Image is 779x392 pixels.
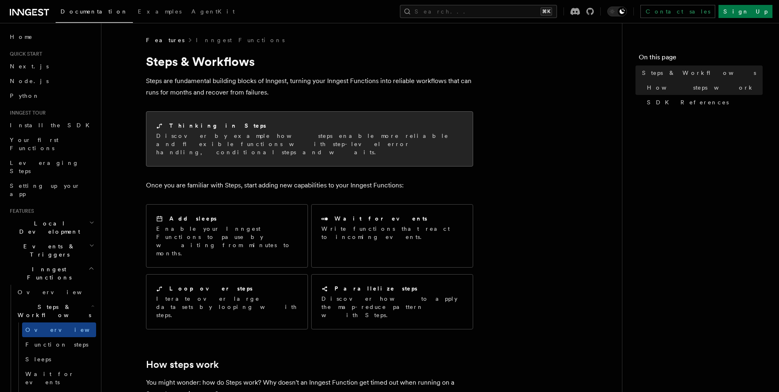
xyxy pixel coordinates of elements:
a: Setting up your app [7,178,96,201]
span: Documentation [61,8,128,15]
p: Discover how to apply the map-reduce pattern with Steps. [321,295,463,319]
span: Features [146,36,184,44]
span: Overview [18,289,102,295]
a: How steps work [644,80,763,95]
span: Inngest Functions [7,265,88,282]
span: Wait for events [25,371,74,385]
a: Loop over stepsIterate over large datasets by looping with steps. [146,274,308,329]
a: Inngest Functions [196,36,285,44]
h1: Steps & Workflows [146,54,473,69]
a: Sign Up [718,5,772,18]
h2: Wait for events [334,214,427,223]
span: SDK References [647,98,729,106]
span: Examples [138,8,182,15]
span: Leveraging Steps [10,160,79,174]
a: Your first Functions [7,133,96,155]
kbd: ⌘K [541,7,552,16]
span: Python [10,92,40,99]
a: Documentation [56,2,133,23]
a: SDK References [644,95,763,110]
p: Steps are fundamental building blocks of Inngest, turning your Inngest Functions into reliable wo... [146,75,473,98]
p: Discover by example how steps enable more reliable and flexible functions with step-level error h... [156,132,463,156]
a: Node.js [7,74,96,88]
span: How steps work [647,83,754,92]
p: Enable your Inngest Functions to pause by waiting from minutes to months. [156,225,298,257]
span: Install the SDK [10,122,94,128]
a: Overview [22,322,96,337]
span: Overview [25,327,110,333]
h2: Thinking in Steps [169,122,266,130]
span: Local Development [7,219,89,236]
button: Local Development [7,216,96,239]
a: Wait for events [22,367,96,390]
a: Home [7,29,96,44]
a: Contact sales [640,5,715,18]
a: Add sleepsEnable your Inngest Functions to pause by waiting from minutes to months. [146,204,308,268]
a: Sleeps [22,352,96,367]
a: Install the SDK [7,118,96,133]
span: Quick start [7,51,42,57]
a: Parallelize stepsDiscover how to apply the map-reduce pattern with Steps. [311,274,473,329]
a: Overview [14,285,96,300]
p: Once you are familiar with Steps, start adding new capabilities to your Inngest Functions: [146,180,473,191]
span: Events & Triggers [7,242,89,259]
span: Inngest tour [7,110,46,116]
h2: Add sleeps [169,214,217,223]
span: Steps & Workflows [642,69,756,77]
h2: Loop over steps [169,284,253,293]
h2: Parallelize steps [334,284,418,293]
a: Leveraging Steps [7,155,96,178]
button: Steps & Workflows [14,300,96,322]
a: Python [7,88,96,103]
span: Node.js [10,78,49,84]
span: Home [10,33,33,41]
button: Inngest Functions [7,262,96,285]
span: Features [7,208,34,214]
button: Search...⌘K [400,5,557,18]
span: Your first Functions [10,137,58,151]
a: Steps & Workflows [639,65,763,80]
p: Write functions that react to incoming events. [321,225,463,241]
button: Toggle dark mode [607,7,627,16]
span: Sleeps [25,356,51,363]
h4: On this page [639,52,763,65]
span: Setting up your app [10,182,80,197]
a: Wait for eventsWrite functions that react to incoming events. [311,204,473,268]
a: AgentKit [186,2,240,22]
a: Thinking in StepsDiscover by example how steps enable more reliable and flexible functions with s... [146,111,473,167]
span: Function steps [25,341,88,348]
a: How steps work [146,359,219,370]
a: Examples [133,2,186,22]
a: Function steps [22,337,96,352]
span: Next.js [10,63,49,70]
span: Steps & Workflows [14,303,91,319]
a: Next.js [7,59,96,74]
span: AgentKit [191,8,235,15]
p: Iterate over large datasets by looping with steps. [156,295,298,319]
button: Events & Triggers [7,239,96,262]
